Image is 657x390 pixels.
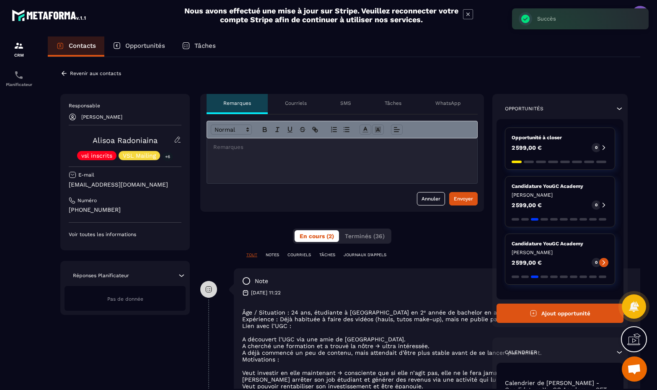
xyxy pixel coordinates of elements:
[345,233,385,239] span: Terminés (36)
[69,181,181,189] p: [EMAIL_ADDRESS][DOMAIN_NAME]
[595,145,598,151] p: 0
[73,272,129,279] p: Réponses Planificateur
[512,192,608,198] p: [PERSON_NAME]
[340,100,351,107] p: SMS
[104,36,173,57] a: Opportunités
[125,42,165,49] p: Opportunités
[93,136,158,145] a: Alisoa Radoniaina
[107,296,143,302] span: Pas de donnée
[595,202,598,208] p: 0
[505,349,537,356] p: Calendrier
[255,277,268,285] p: note
[194,42,216,49] p: Tâches
[162,152,173,161] p: +6
[81,153,112,159] p: vsl inscrits
[497,304,623,323] button: Ajout opportunité
[78,172,94,178] p: E-mail
[14,41,24,51] img: formation
[512,134,608,141] p: Opportunité à closer
[512,202,542,208] p: 2 599,00 €
[435,100,461,107] p: WhatsApp
[14,70,24,80] img: scheduler
[69,42,96,49] p: Contacts
[595,260,598,265] p: 0
[287,252,311,258] p: COURRIELS
[69,231,181,238] p: Voir toutes les informations
[2,34,36,64] a: formationformationCRM
[2,82,36,87] p: Planificateur
[69,102,181,109] p: Responsable
[173,36,224,57] a: Tâches
[251,289,281,296] p: [DATE] 11:22
[319,252,335,258] p: TÂCHES
[223,100,251,107] p: Remarques
[449,192,478,205] button: Envoyer
[48,36,104,57] a: Contacts
[512,145,542,151] p: 2 599,00 €
[512,249,608,256] p: [PERSON_NAME]
[70,70,121,76] p: Revenir aux contacts
[340,230,390,242] button: Terminés (36)
[385,100,401,107] p: Tâches
[123,153,156,159] p: VSL Mailing
[512,260,542,265] p: 2 599,00 €
[78,197,97,204] p: Numéro
[2,53,36,57] p: CRM
[12,8,87,23] img: logo
[344,252,386,258] p: JOURNAUX D'APPELS
[285,100,307,107] p: Courriels
[2,64,36,93] a: schedulerschedulerPlanificateur
[266,252,279,258] p: NOTES
[512,183,608,190] p: Candidature YouGC Academy
[246,252,257,258] p: TOUT
[295,230,339,242] button: En cours (2)
[417,192,445,205] button: Annuler
[622,356,647,382] a: Ouvrir le chat
[512,240,608,247] p: Candidature YouGC Academy
[300,233,334,239] span: En cours (2)
[69,206,181,214] p: [PHONE_NUMBER]
[505,105,543,112] p: Opportunités
[81,114,122,120] p: [PERSON_NAME]
[454,195,473,203] div: Envoyer
[184,6,459,24] h2: Nous avons effectué une mise à jour sur Stripe. Veuillez reconnecter votre compte Stripe afin de ...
